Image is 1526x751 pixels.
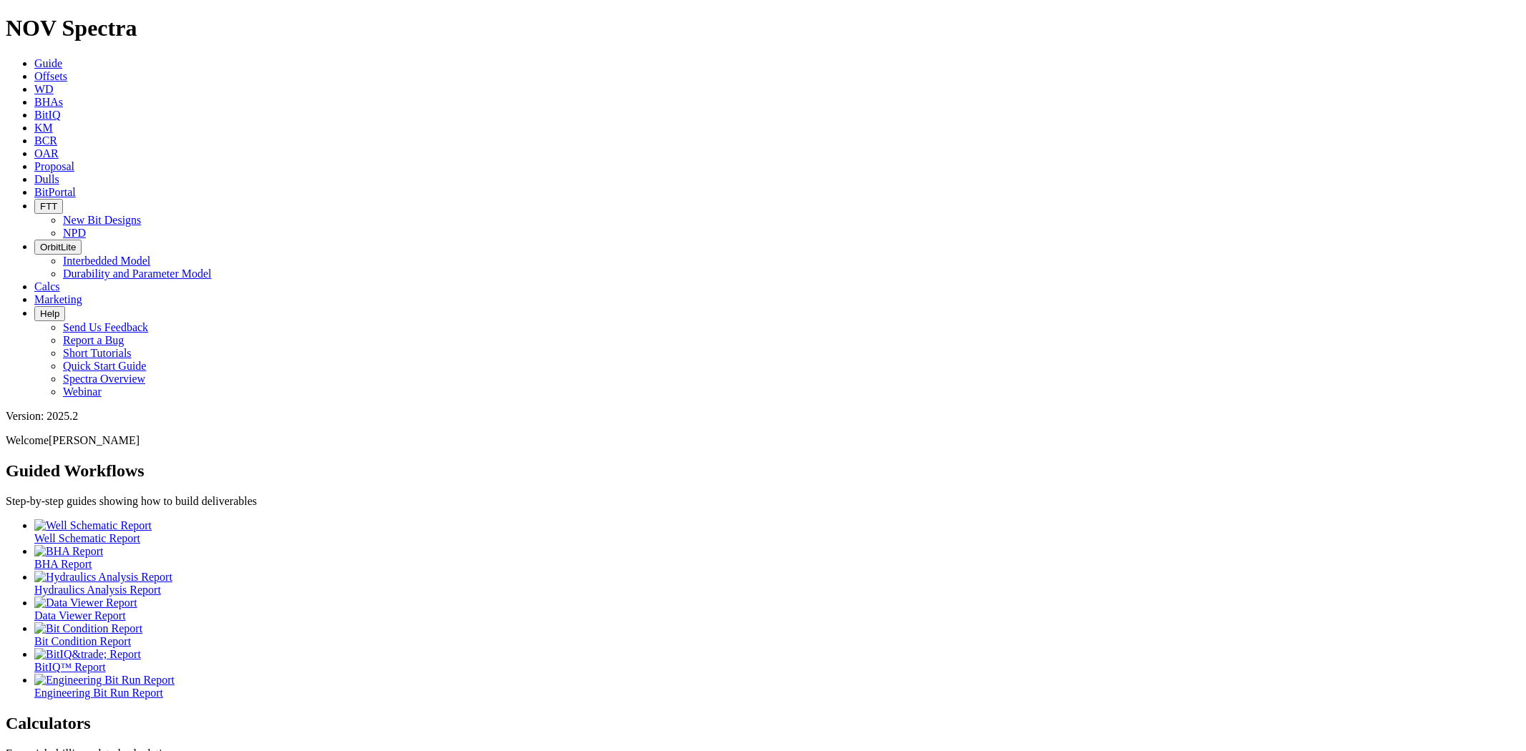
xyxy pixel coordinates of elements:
a: BHA Report BHA Report [34,545,1520,570]
span: Hydraulics Analysis Report [34,584,161,596]
a: New Bit Designs [63,214,141,226]
span: [PERSON_NAME] [49,434,140,446]
h2: Calculators [6,714,1520,733]
img: BHA Report [34,545,103,558]
a: KM [34,122,53,134]
a: BitPortal [34,186,76,198]
img: Well Schematic Report [34,519,152,532]
h2: Guided Workflows [6,461,1520,481]
img: Data Viewer Report [34,597,137,609]
button: OrbitLite [34,240,82,255]
span: Bit Condition Report [34,635,131,647]
a: BitIQ&trade; Report BitIQ™ Report [34,648,1520,673]
a: Send Us Feedback [63,321,148,333]
img: BitIQ&trade; Report [34,648,141,661]
a: Guide [34,57,62,69]
span: Help [40,308,59,319]
a: Data Viewer Report Data Viewer Report [34,597,1520,622]
a: Engineering Bit Run Report Engineering Bit Run Report [34,674,1520,699]
a: Durability and Parameter Model [63,267,212,280]
div: Version: 2025.2 [6,410,1520,423]
a: Spectra Overview [63,373,145,385]
a: WD [34,83,54,95]
a: Webinar [63,386,102,398]
img: Bit Condition Report [34,622,142,635]
p: Welcome [6,434,1520,447]
a: NPD [63,227,86,239]
a: Report a Bug [63,334,124,346]
span: Well Schematic Report [34,532,140,544]
a: Short Tutorials [63,347,132,359]
a: Marketing [34,293,82,305]
a: Interbedded Model [63,255,150,267]
a: Hydraulics Analysis Report Hydraulics Analysis Report [34,571,1520,596]
a: BCR [34,134,57,147]
span: FTT [40,201,57,212]
a: OAR [34,147,59,159]
a: BHAs [34,96,63,108]
a: Offsets [34,70,67,82]
img: Hydraulics Analysis Report [34,571,172,584]
span: Engineering Bit Run Report [34,687,163,699]
a: Proposal [34,160,74,172]
span: BitIQ™ Report [34,661,106,673]
a: Bit Condition Report Bit Condition Report [34,622,1520,647]
a: Dulls [34,173,59,185]
p: Step-by-step guides showing how to build deliverables [6,495,1520,508]
h1: NOV Spectra [6,15,1520,41]
span: OrbitLite [40,242,76,252]
a: Quick Start Guide [63,360,146,372]
span: BHA Report [34,558,92,570]
span: Data Viewer Report [34,609,126,622]
a: BitIQ [34,109,60,121]
button: Help [34,306,65,321]
img: Engineering Bit Run Report [34,674,175,687]
a: Calcs [34,280,60,293]
a: Well Schematic Report Well Schematic Report [34,519,1520,544]
button: FTT [34,199,63,214]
